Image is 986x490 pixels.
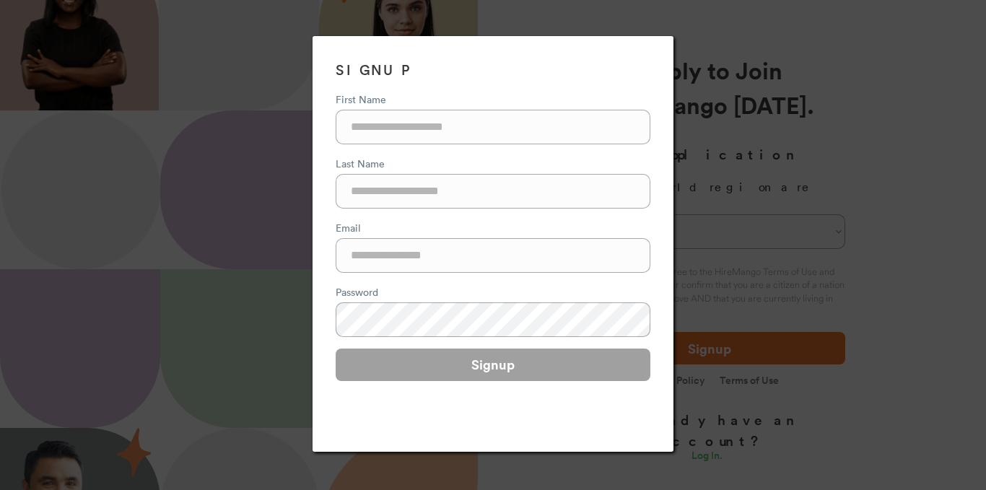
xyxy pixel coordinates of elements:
[336,59,650,80] h3: SIGNUP
[336,156,650,171] div: Last Name
[336,284,650,299] div: Password
[336,220,650,235] div: Email
[336,92,650,107] div: First Name
[336,349,650,381] button: Signup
